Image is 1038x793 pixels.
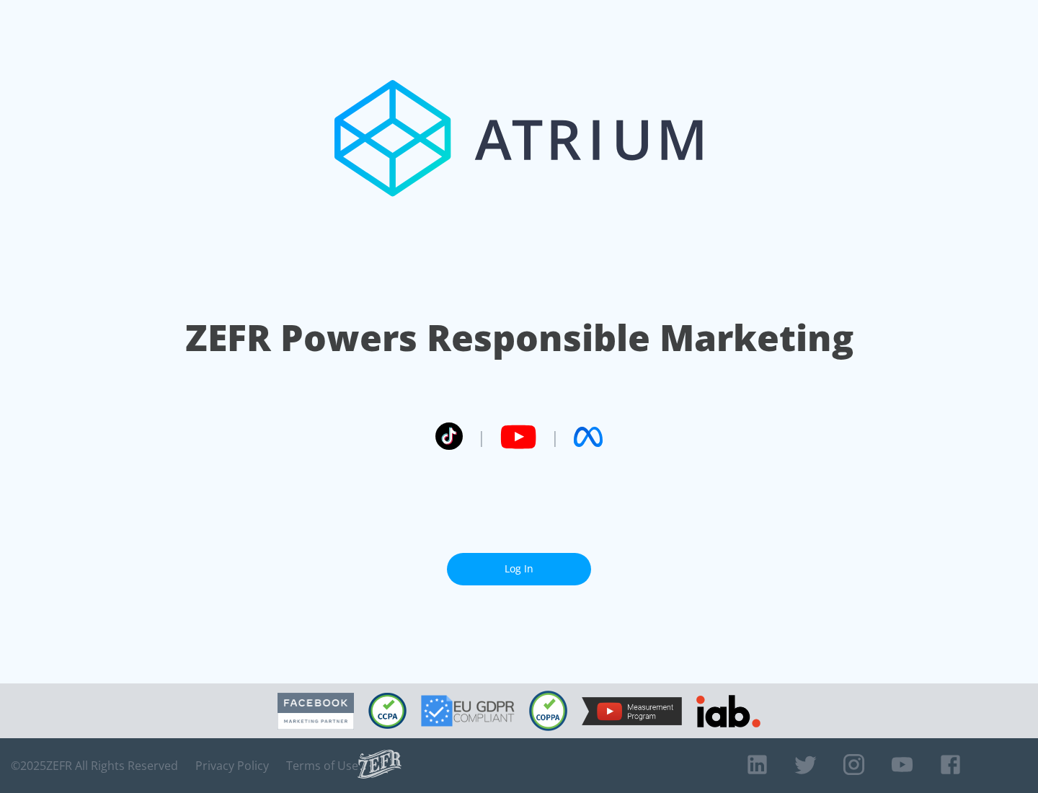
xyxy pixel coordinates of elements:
span: | [551,426,559,448]
img: IAB [696,695,760,727]
span: | [477,426,486,448]
a: Log In [447,553,591,585]
span: © 2025 ZEFR All Rights Reserved [11,758,178,773]
h1: ZEFR Powers Responsible Marketing [185,313,853,363]
img: COPPA Compliant [529,691,567,731]
a: Privacy Policy [195,758,269,773]
a: Terms of Use [286,758,358,773]
img: GDPR Compliant [421,695,515,727]
img: YouTube Measurement Program [582,697,682,725]
img: CCPA Compliant [368,693,407,729]
img: Facebook Marketing Partner [278,693,354,730]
